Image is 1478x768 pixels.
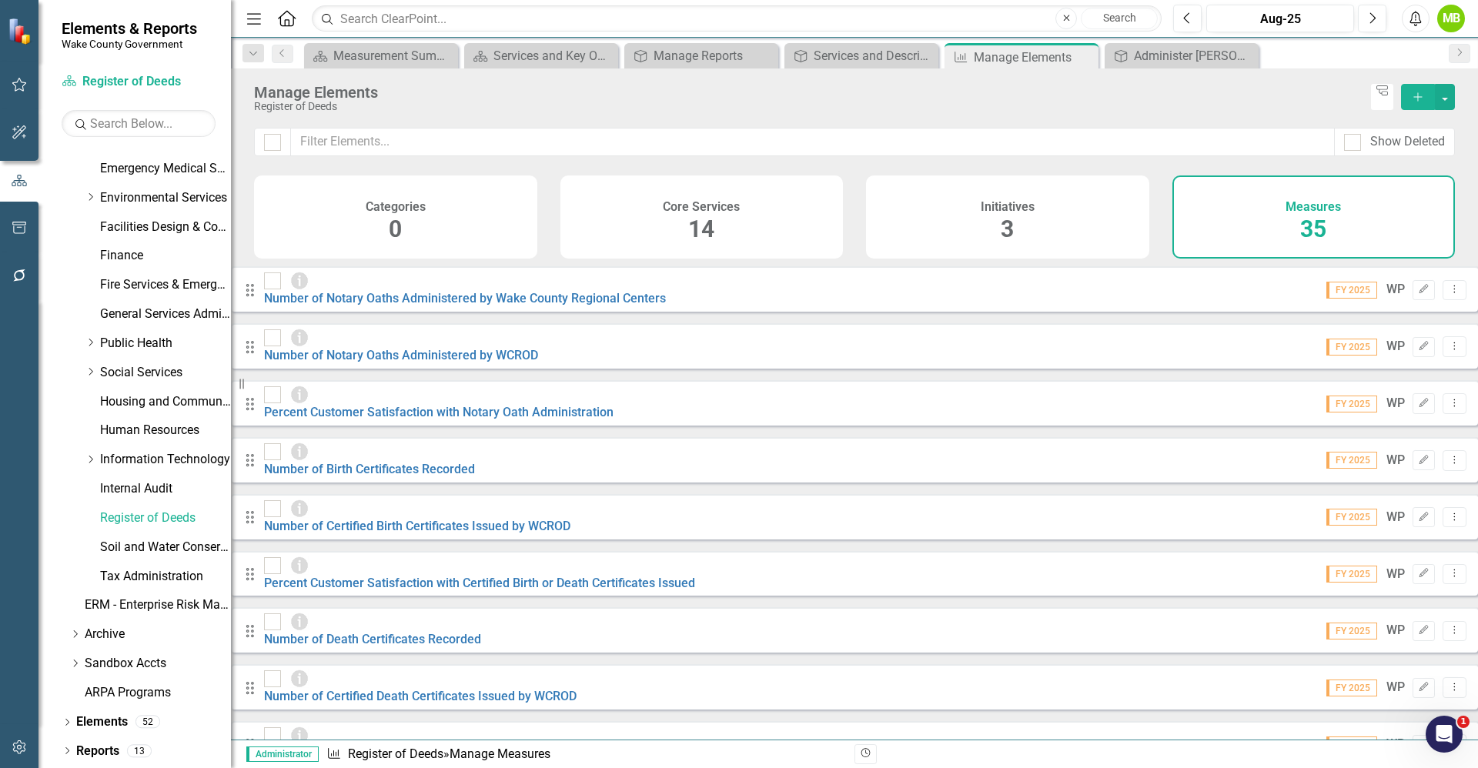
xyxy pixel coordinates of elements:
[62,110,216,137] input: Search Below...
[100,364,231,382] a: Social Services
[290,329,309,347] img: Information Only
[62,38,197,50] small: Wake County Government
[254,101,1363,112] div: Register of Deeds
[688,215,714,242] span: 14
[100,160,231,178] a: Emergency Medical Services
[1326,509,1377,526] span: FY 2025
[290,272,309,290] img: Information Only
[1386,281,1405,299] div: WP
[100,189,231,207] a: Environmental Services
[100,393,231,411] a: Housing and Community Revitalization
[100,509,231,527] a: Register of Deeds
[85,626,231,643] a: Archive
[8,18,35,45] img: ClearPoint Strategy
[1081,8,1158,29] button: Search
[1103,12,1136,24] span: Search
[85,684,231,702] a: ARPA Programs
[1386,338,1405,356] div: WP
[1386,566,1405,583] div: WP
[1370,133,1445,151] div: Show Deleted
[628,46,774,65] a: Manage Reports
[290,128,1335,156] input: Filter Elements...
[1206,5,1354,32] button: Aug-25
[654,46,774,65] div: Manage Reports
[1386,452,1405,469] div: WP
[1326,339,1377,356] span: FY 2025
[100,247,231,265] a: Finance
[100,219,231,236] a: Facilities Design & Construction
[1286,200,1341,214] h4: Measures
[312,5,1162,32] input: Search ClearPoint...
[100,480,231,498] a: Internal Audit
[62,73,216,91] a: Register of Deeds
[100,422,231,439] a: Human Resources
[1326,680,1377,696] span: FY 2025
[1386,679,1405,696] div: WP
[290,556,309,575] img: Information Only
[264,348,538,362] a: Number of Notary Oaths Administered by WCROD
[1386,509,1405,526] div: WP
[290,726,309,745] img: Information Only
[100,276,231,294] a: Fire Services & Emergency Management
[1386,622,1405,639] div: WP
[1326,452,1377,469] span: FY 2025
[100,335,231,352] a: Public Health
[246,746,319,762] span: Administrator
[1108,46,1255,65] a: Administer [PERSON_NAME]
[100,306,231,323] a: General Services Administration
[1134,46,1255,65] div: Administer [PERSON_NAME]
[663,200,740,214] h4: Core Services
[1326,736,1377,753] span: FY 2025
[76,713,128,731] a: Elements
[974,48,1095,67] div: Manage Elements
[1426,716,1463,753] iframe: Intercom live chat
[814,46,935,65] div: Services and Descriptions
[127,744,152,757] div: 13
[981,200,1035,214] h4: Initiatives
[1300,215,1326,242] span: 35
[100,568,231,586] a: Tax Administration
[85,596,231,614] a: ERM - Enterprise Risk Management Plan
[333,46,454,65] div: Measurement Summary
[1212,10,1349,28] div: Aug-25
[85,655,231,673] a: Sandbox Accts
[326,746,843,763] div: » Manage Measures
[1326,623,1377,639] span: FY 2025
[308,46,454,65] a: Measurement Summary
[1457,716,1470,728] span: 1
[264,291,666,306] a: Number of Notary Oaths Administered by Wake County Regional Centers
[100,451,231,469] a: Information Technology
[468,46,614,65] a: Services and Key Operating Measures
[264,405,614,419] a: Percent Customer Satisfaction with Notary Oath Administration
[1326,282,1377,299] span: FY 2025
[290,442,309,461] img: Information Only
[290,499,309,518] img: Information Only
[366,200,426,214] h4: Categories
[264,632,481,646] a: Number of Death Certificates Recorded
[348,746,443,761] a: Register of Deeds
[264,462,475,476] a: Number of Birth Certificates Recorded
[1001,215,1014,242] span: 3
[100,539,231,556] a: Soil and Water Conservation
[135,716,160,729] div: 52
[264,576,695,590] a: Percent Customer Satisfaction with Certified Birth or Death Certificates Issued
[62,19,197,38] span: Elements & Reports
[1326,566,1377,583] span: FY 2025
[264,519,570,533] a: Number of Certified Birth Certificates Issued by WCROD
[389,215,402,242] span: 0
[290,386,309,404] img: Information Only
[1386,395,1405,412] div: WP
[264,689,577,703] a: Number of Certified Death Certificates Issued by WCROD
[1437,5,1465,32] button: MB
[1386,736,1405,753] div: WP
[1326,396,1377,412] span: FY 2025
[493,46,614,65] div: Services and Key Operating Measures
[290,669,309,688] img: Information Only
[788,46,935,65] a: Services and Descriptions
[76,743,119,760] a: Reports
[254,84,1363,101] div: Manage Elements
[290,613,309,631] img: Information Only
